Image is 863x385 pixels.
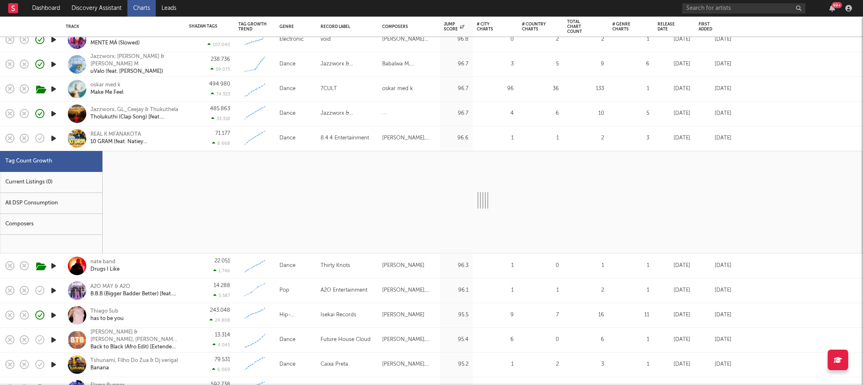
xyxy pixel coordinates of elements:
[444,133,468,143] div: 96.6
[444,109,468,118] div: 96.7
[212,141,230,146] div: 8.668
[444,285,468,295] div: 96.1
[215,131,230,136] div: 71.177
[567,59,604,69] div: 9
[477,261,514,271] div: 1
[612,84,649,94] div: 1
[90,329,179,351] a: [PERSON_NAME] & [PERSON_NAME], [PERSON_NAME] & VescuBack to Black (Afro Edit) [Extended Mix]
[477,335,514,345] div: 6
[321,24,370,29] div: Record Label
[477,35,514,44] div: 0
[612,133,649,143] div: 3
[90,106,179,121] a: Jazzworx, GL_Ceejay & ThukuthelaTholukuthi (Clap Song) [feat. MaWhoo]
[567,133,604,143] div: 2
[279,109,295,118] div: Dance
[699,84,731,94] div: [DATE]
[382,35,436,44] div: [PERSON_NAME] [PERSON_NAME], Mc Staff
[567,310,604,320] div: 16
[382,24,431,29] div: Composers
[382,335,436,345] div: [PERSON_NAME], [PERSON_NAME]
[279,310,312,320] div: Hip-Hop/Rap
[444,59,468,69] div: 96.7
[658,84,690,94] div: [DATE]
[90,266,120,273] div: Drugs I Like
[382,133,436,143] div: [PERSON_NAME], Mpho Ngoepe, Keletso Monare
[477,109,514,118] div: 4
[444,359,468,369] div: 95.2
[211,91,230,97] div: 74.323
[658,335,690,345] div: [DATE]
[444,261,468,271] div: 96.3
[279,335,295,345] div: Dance
[567,359,604,369] div: 3
[522,84,559,94] div: 36
[567,261,604,271] div: 1
[90,283,179,290] div: A2O MAY & A2O
[90,32,140,47] a: Nakama & Mc StaffMENTE MÁ (Slowed)
[210,106,230,111] div: 485.863
[90,68,179,75] div: uValo (feat. [PERSON_NAME])
[477,84,514,94] div: 96
[90,258,120,266] div: nate band
[522,261,559,271] div: 0
[658,359,690,369] div: [DATE]
[612,261,649,271] div: 1
[321,310,356,320] div: Isekai Records
[321,359,349,369] div: Caixa Preta.
[90,357,178,364] div: Tshunami, Filho Do Zua & Dj verigal
[699,109,731,118] div: [DATE]
[279,261,295,271] div: Dance
[382,59,436,69] div: Babalwa M, [PERSON_NAME]
[90,53,179,75] a: Jazzworx, [PERSON_NAME] & [PERSON_NAME] MuValo (feat. [PERSON_NAME])
[213,293,230,298] div: 5.587
[699,310,731,320] div: [DATE]
[477,359,514,369] div: 1
[658,59,690,69] div: [DATE]
[90,89,123,96] div: Make Me Feel
[210,318,230,323] div: 24.808
[215,332,230,338] div: 13.314
[832,2,842,8] div: 99 +
[212,367,230,372] div: 6.069
[567,84,604,94] div: 133
[211,57,230,62] div: 238.736
[279,84,295,94] div: Dance
[658,35,690,44] div: [DATE]
[567,35,604,44] div: 2
[444,22,464,32] div: Jump Score
[90,364,178,372] div: Banana
[444,84,468,94] div: 96.7
[658,133,690,143] div: [DATE]
[279,24,308,29] div: Genre
[238,22,267,32] div: Tag Growth Trend
[321,84,337,94] div: 7CULT
[382,310,425,320] div: [PERSON_NAME]
[90,308,124,315] div: Thiago Sub
[90,114,179,121] div: Tholukuthi (Clap Song) [feat. MaWhoo]
[522,22,547,32] div: # Country Charts
[567,19,592,34] div: Total Chart Count
[444,35,468,44] div: 96.8
[477,310,514,320] div: 9
[612,35,649,44] div: 1
[612,109,649,118] div: 5
[279,359,295,369] div: Dance
[210,308,230,313] div: 243.048
[210,67,230,72] div: 59.075
[321,35,331,44] div: void
[90,343,179,351] div: Back to Black (Afro Edit) [Extended Mix]
[321,335,371,345] div: Future House Cloud
[279,35,304,44] div: Electronic
[444,335,468,345] div: 95.4
[477,133,514,143] div: 1
[90,106,179,114] div: Jazzworx, GL_Ceejay & Thukuthela
[567,335,604,345] div: 6
[477,22,501,32] div: # City Charts
[321,133,369,143] div: 8.4.4 Entertainment
[382,285,436,295] div: [PERSON_NAME], [PERSON_NAME] Boots [PERSON_NAME], [PERSON_NAME], Moa "Cazzi Opeia" Carlebecker
[522,285,559,295] div: 1
[189,24,218,29] div: Shazam Tags
[212,342,230,348] div: 4.045
[522,133,559,143] div: 1
[90,315,124,322] div: has to be you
